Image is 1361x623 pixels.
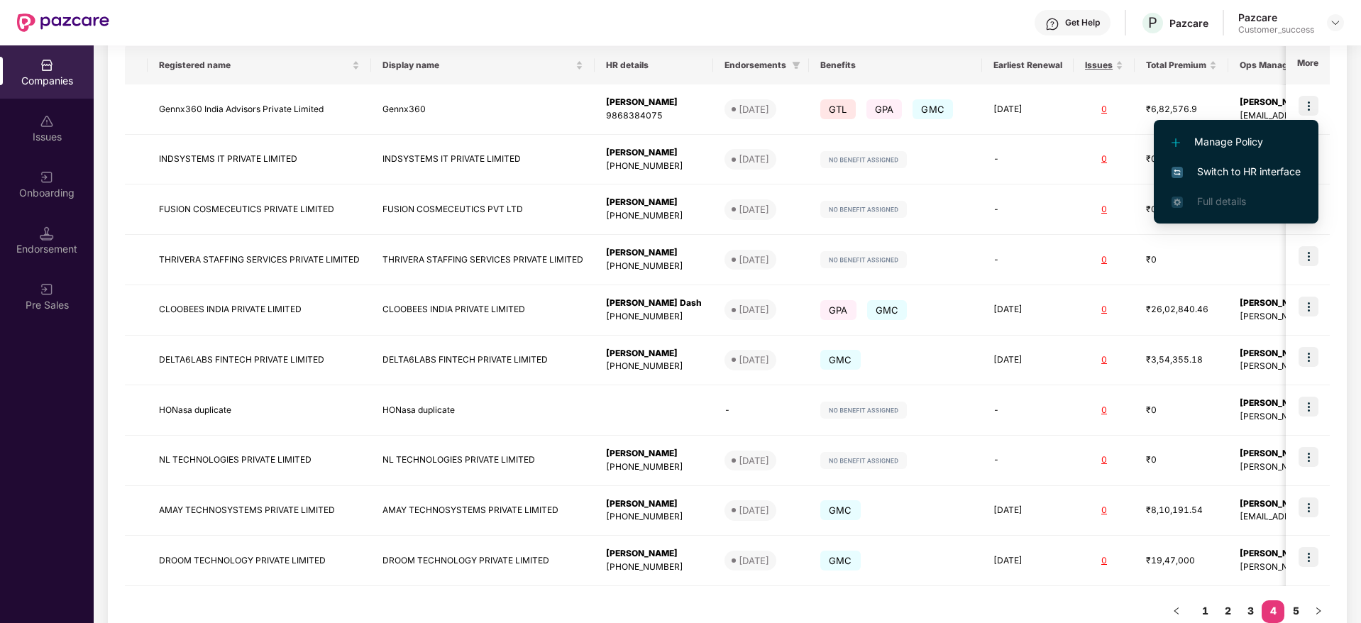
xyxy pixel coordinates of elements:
span: GMC [820,551,861,570]
span: GMC [867,300,908,320]
td: [DATE] [982,486,1074,536]
div: 0 [1085,253,1123,267]
th: Benefits [809,46,982,84]
img: svg+xml;base64,PHN2ZyB3aWR0aD0iMjAiIGhlaWdodD0iMjAiIHZpZXdCb3g9IjAgMCAyMCAyMCIgZmlsbD0ibm9uZSIgeG... [40,170,54,184]
td: HONasa duplicate [371,385,595,436]
li: 1 [1194,600,1216,623]
td: HONasa duplicate [148,385,371,436]
img: icon [1299,397,1318,417]
th: Total Premium [1135,46,1228,84]
td: DROOM TECHNOLOGY PRIVATE LIMITED [148,536,371,586]
span: right [1314,607,1323,615]
img: svg+xml;base64,PHN2ZyBpZD0iSXNzdWVzX2Rpc2FibGVkIiB4bWxucz0iaHR0cDovL3d3dy53My5vcmcvMjAwMC9zdmciIH... [40,114,54,128]
span: Registered name [159,60,349,71]
td: NL TECHNOLOGIES PRIVATE LIMITED [371,436,595,486]
div: Get Help [1065,17,1100,28]
img: icon [1299,547,1318,567]
img: svg+xml;base64,PHN2ZyBpZD0iSGVscC0zMngzMiIgeG1sbnM9Imh0dHA6Ly93d3cudzMub3JnLzIwMDAvc3ZnIiB3aWR0aD... [1045,17,1059,31]
div: [PHONE_NUMBER] [606,160,702,173]
div: [PHONE_NUMBER] [606,310,702,324]
li: 4 [1262,600,1284,623]
img: svg+xml;base64,PHN2ZyB3aWR0aD0iMjAiIGhlaWdodD0iMjAiIHZpZXdCb3g9IjAgMCAyMCAyMCIgZmlsbD0ibm9uZSIgeG... [40,282,54,297]
li: Previous Page [1165,600,1188,623]
a: 1 [1194,600,1216,622]
button: left [1165,600,1188,623]
span: filter [792,61,800,70]
span: GPA [866,99,903,119]
th: Display name [371,46,595,84]
img: icon [1299,96,1318,116]
div: 0 [1085,203,1123,216]
div: Pazcare [1238,11,1314,24]
div: [DATE] [739,102,769,116]
span: filter [789,57,803,74]
img: svg+xml;base64,PHN2ZyB4bWxucz0iaHR0cDovL3d3dy53My5vcmcvMjAwMC9zdmciIHdpZHRoPSIxNi4zNjMiIGhlaWdodD... [1172,197,1183,208]
td: [DATE] [982,336,1074,386]
li: 3 [1239,600,1262,623]
img: icon [1299,246,1318,266]
span: GTL [820,99,856,119]
span: Endorsements [724,60,786,71]
img: svg+xml;base64,PHN2ZyB3aWR0aD0iMTQuNSIgaGVpZ2h0PSIxNC41IiB2aWV3Qm94PSIwIDAgMTYgMTYiIGZpbGw9Im5vbm... [40,226,54,241]
div: [DATE] [739,503,769,517]
div: [PHONE_NUMBER] [606,461,702,474]
td: AMAY TECHNOSYSTEMS PRIVATE LIMITED [148,486,371,536]
td: [DATE] [982,84,1074,135]
div: [DATE] [739,202,769,216]
span: GMC [820,350,861,370]
img: svg+xml;base64,PHN2ZyB4bWxucz0iaHR0cDovL3d3dy53My5vcmcvMjAwMC9zdmciIHdpZHRoPSIxNiIgaGVpZ2h0PSIxNi... [1172,167,1183,178]
img: icon [1299,447,1318,467]
td: FUSION COSMECEUTICS PRIVATE LIMITED [148,184,371,235]
td: [DATE] [982,285,1074,336]
img: icon [1299,347,1318,367]
div: ₹26,02,840.46 [1146,303,1217,316]
li: Next Page [1307,600,1330,623]
span: GMC [913,99,953,119]
div: 0 [1085,353,1123,367]
td: FUSION COSMECEUTICS PVT LTD [371,184,595,235]
div: ₹0 [1146,404,1217,417]
div: [PERSON_NAME] [606,547,702,561]
td: THRIVERA STAFFING SERVICES PRIVATE LIMITED [148,235,371,285]
td: - [982,184,1074,235]
img: svg+xml;base64,PHN2ZyB4bWxucz0iaHR0cDovL3d3dy53My5vcmcvMjAwMC9zdmciIHdpZHRoPSIxMjIiIGhlaWdodD0iMj... [820,201,907,218]
span: P [1148,14,1157,31]
div: [DATE] [739,152,769,166]
span: Full details [1197,195,1246,207]
td: - [982,436,1074,486]
a: 4 [1262,600,1284,622]
th: Registered name [148,46,371,84]
img: icon [1299,497,1318,517]
span: Issues [1085,60,1113,71]
div: 0 [1085,554,1123,568]
img: svg+xml;base64,PHN2ZyB4bWxucz0iaHR0cDovL3d3dy53My5vcmcvMjAwMC9zdmciIHdpZHRoPSIxMjIiIGhlaWdodD0iMj... [820,402,907,419]
div: [PERSON_NAME] [606,246,702,260]
span: GPA [820,300,856,320]
div: [PHONE_NUMBER] [606,510,702,524]
div: 9868384075 [606,109,702,123]
a: 5 [1284,600,1307,622]
td: - [982,135,1074,185]
button: right [1307,600,1330,623]
div: [PERSON_NAME] [606,497,702,511]
td: INDSYSTEMS IT PRIVATE LIMITED [148,135,371,185]
td: NL TECHNOLOGIES PRIVATE LIMITED [148,436,371,486]
div: [DATE] [739,302,769,316]
img: svg+xml;base64,PHN2ZyB4bWxucz0iaHR0cDovL3d3dy53My5vcmcvMjAwMC9zdmciIHdpZHRoPSIxMjIiIGhlaWdodD0iMj... [820,452,907,469]
span: Manage Policy [1172,134,1301,150]
span: left [1172,607,1181,615]
td: - [982,235,1074,285]
div: ₹0 [1146,253,1217,267]
th: More [1286,46,1330,84]
div: [PERSON_NAME] [606,447,702,461]
div: [PHONE_NUMBER] [606,260,702,273]
td: THRIVERA STAFFING SERVICES PRIVATE LIMITED [371,235,595,285]
div: 0 [1085,153,1123,166]
span: Display name [382,60,573,71]
span: Total Premium [1146,60,1206,71]
div: ₹3,54,355.18 [1146,353,1217,367]
td: Gennx360 [371,84,595,135]
div: ₹8,10,191.54 [1146,504,1217,517]
div: ₹0 [1146,153,1217,166]
div: 0 [1085,504,1123,517]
